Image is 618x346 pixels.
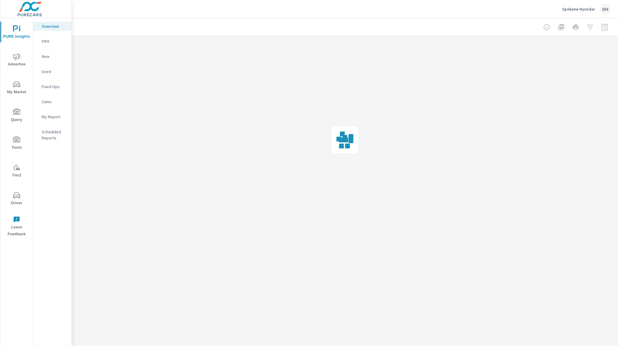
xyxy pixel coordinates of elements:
[2,192,31,207] span: Driver
[2,136,31,151] span: Tools
[42,129,67,141] p: Scheduled Reports
[33,82,72,91] div: Fixed Ops
[562,6,595,12] p: Spokane Hyundai
[2,25,31,40] span: PURE Insights
[0,18,33,240] div: nav menu
[2,81,31,96] span: My Market
[33,127,72,142] div: Scheduled Reports
[33,52,72,61] div: New
[42,23,67,29] p: Overview
[2,53,31,68] span: Advertise
[42,68,67,75] p: Used
[33,67,72,76] div: Used
[42,84,67,90] p: Fixed Ops
[42,99,67,105] p: Sales
[42,114,67,120] p: My Report
[33,97,72,106] div: Sales
[33,22,72,31] div: Overview
[2,109,31,123] span: Query
[2,164,31,179] span: Tier2
[33,112,72,121] div: My Report
[600,4,611,14] div: DH
[33,37,72,46] div: PIPA
[2,216,31,238] span: Leave Feedback
[42,38,67,44] p: PIPA
[42,53,67,59] p: New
